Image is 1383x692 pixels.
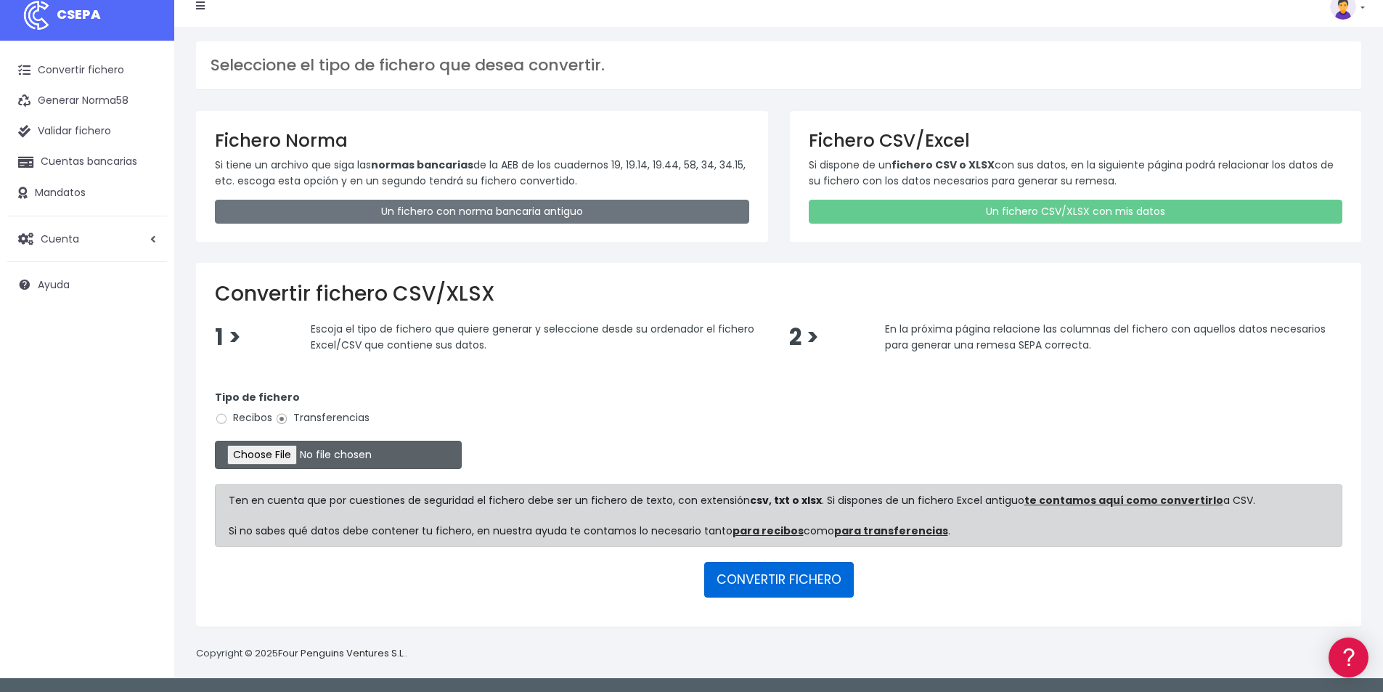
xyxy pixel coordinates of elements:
a: Cuentas bancarias [7,147,167,177]
span: En la próxima página relacione las columnas del fichero con aquellos datos necesarios para genera... [885,322,1326,352]
a: Ayuda [7,269,167,300]
p: Si tiene un archivo que siga las de la AEB de los cuadernos 19, 19.14, 19.44, 58, 34, 34.15, etc.... [215,157,749,190]
a: Convertir fichero [7,55,167,86]
span: Cuenta [41,231,79,245]
strong: normas bancarias [371,158,473,172]
a: Formatos [15,184,276,206]
p: Si dispone de un con sus datos, en la siguiente página podrá relacionar los datos de su fichero c... [809,157,1343,190]
div: Información general [15,101,276,115]
h3: Fichero CSV/Excel [809,130,1343,151]
span: 1 > [215,322,241,353]
span: 2 > [789,322,819,353]
div: Programadores [15,349,276,362]
a: Cuenta [7,224,167,254]
div: Facturación [15,288,276,302]
a: Generar Norma58 [7,86,167,116]
strong: csv, txt o xlsx [750,493,822,508]
a: Un fichero con norma bancaria antiguo [215,200,749,224]
span: Ayuda [38,277,70,292]
a: API [15,371,276,394]
a: Un fichero CSV/XLSX con mis datos [809,200,1343,224]
a: Four Penguins Ventures S.L. [278,646,405,660]
strong: Tipo de fichero [215,390,300,404]
a: Información general [15,123,276,146]
a: Problemas habituales [15,206,276,229]
p: Copyright © 2025 . [196,646,407,662]
button: Contáctanos [15,388,276,414]
span: Escoja el tipo de fichero que quiere generar y seleccione desde su ordenador el fichero Excel/CSV... [311,322,754,352]
strong: fichero CSV o XLSX [892,158,995,172]
a: te contamos aquí como convertirlo [1024,493,1223,508]
div: Convertir ficheros [15,160,276,174]
a: para recibos [733,524,804,538]
a: POWERED BY ENCHANT [200,418,280,432]
label: Transferencias [275,410,370,426]
h3: Fichero Norma [215,130,749,151]
h2: Convertir fichero CSV/XLSX [215,282,1342,306]
a: General [15,312,276,334]
a: Mandatos [7,178,167,208]
button: CONVERTIR FICHERO [704,562,854,597]
div: Ten en cuenta que por cuestiones de seguridad el fichero debe ser un fichero de texto, con extens... [215,484,1342,547]
span: CSEPA [57,5,101,23]
a: Videotutoriales [15,229,276,251]
a: para transferencias [834,524,948,538]
label: Recibos [215,410,272,426]
a: Perfiles de empresas [15,251,276,274]
h3: Seleccione el tipo de fichero que desea convertir. [211,56,1347,75]
a: Validar fichero [7,116,167,147]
